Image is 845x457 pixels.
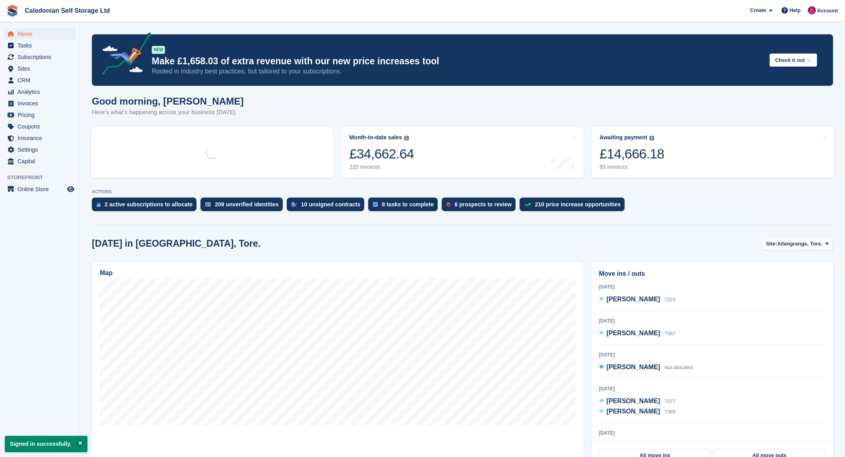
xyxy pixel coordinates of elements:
[22,4,113,17] a: Caledonian Self Storage Ltd
[766,240,777,248] span: Site:
[607,296,660,303] span: [PERSON_NAME]
[4,28,75,40] a: menu
[599,429,825,437] div: [DATE]
[18,109,65,121] span: Pricing
[301,201,361,208] div: 10 unsigned contracts
[750,6,766,14] span: Create
[664,365,692,370] span: Not allocated
[591,127,834,178] a: Awaiting payment £14,666.18 93 invoices
[92,198,200,215] a: 2 active subscriptions to allocate
[18,40,65,51] span: Tasks
[105,201,192,208] div: 2 active subscriptions to allocate
[152,46,165,54] div: NEW
[664,399,675,404] span: T077
[4,75,75,86] a: menu
[442,198,520,215] a: 6 prospects to review
[287,198,369,215] a: 10 unsigned contracts
[292,202,297,207] img: contract_signature_icon-13c848040528278c33f63329250d36e43548de30e8caae1d1a13099fd9432cc5.svg
[454,201,512,208] div: 6 prospects to review
[7,174,79,182] span: Storefront
[92,108,244,117] p: Here's what's happening across your business [DATE]
[649,136,654,140] img: icon-info-grey-7440780725fd019a000dd9b08b2336e03edf1995a4989e88bcd33f0948082b44.svg
[152,55,763,67] p: Make £1,658.03 of extra revenue with our new price increases tool
[18,156,65,167] span: Capital
[599,407,676,417] a: [PERSON_NAME] T065
[4,98,75,109] a: menu
[599,385,825,392] div: [DATE]
[599,283,825,291] div: [DATE]
[66,184,75,194] a: Preview store
[4,133,75,144] a: menu
[607,330,660,336] span: [PERSON_NAME]
[789,6,801,14] span: Help
[18,51,65,63] span: Subscriptions
[607,398,660,404] span: [PERSON_NAME]
[97,202,101,207] img: active_subscription_to_allocate_icon-d502201f5373d7db506a760aba3b589e785aa758c864c3986d89f69b8ff3...
[95,32,151,78] img: price-adjustments-announcement-icon-8257ccfd72463d97f412b2fc003d46551f7dbcb40ab6d574587a9cd5c0d94...
[18,86,65,97] span: Analytics
[599,328,676,339] a: [PERSON_NAME] T067
[18,184,65,195] span: Online Store
[762,237,833,250] button: Site: Allangrange, Tore.
[373,202,378,207] img: task-75834270c22a3079a89374b754ae025e5fb1db73e45f91037f5363f120a921f8.svg
[100,269,113,277] h2: Map
[4,63,75,74] a: menu
[607,408,660,415] span: [PERSON_NAME]
[18,121,65,132] span: Coupons
[817,7,838,15] span: Account
[599,351,825,358] div: [DATE]
[6,5,18,17] img: stora-icon-8386f47178a22dfd0bd8f6a31ec36ba5ce8667c1dd55bd0f319d3a0aa187defe.svg
[92,96,244,107] h1: Good morning, [PERSON_NAME]
[368,198,442,215] a: 8 tasks to complete
[349,164,414,170] div: 220 invoices
[777,240,822,248] span: Allangrange, Tore.
[599,362,693,373] a: [PERSON_NAME] Not allocated
[524,203,531,206] img: price_increase_opportunities-93ffe204e8149a01c8c9dc8f82e8f89637d9d84a8eef4429ea346261dce0b2c0.svg
[599,269,825,279] h2: Move ins / outs
[770,53,817,67] button: Check it out →
[664,331,675,336] span: T067
[664,297,675,303] span: T023
[18,75,65,86] span: CRM
[200,198,287,215] a: 209 unverified identities
[18,144,65,155] span: Settings
[599,134,647,141] div: Awaiting payment
[18,28,65,40] span: Home
[152,67,763,76] p: Rooted in industry best practices, but tailored to your subscriptions.
[5,436,87,452] p: Signed in successfully.
[520,198,629,215] a: 210 price increase opportunities
[4,121,75,132] a: menu
[599,164,664,170] div: 93 invoices
[92,189,833,194] p: ACTIONS
[4,144,75,155] a: menu
[607,364,660,370] span: [PERSON_NAME]
[18,133,65,144] span: Insurance
[205,202,211,207] img: verify_identity-adf6edd0f0f0b5bbfe63781bf79b02c33cf7c696d77639b501bdc392416b5a36.svg
[404,136,409,140] img: icon-info-grey-7440780725fd019a000dd9b08b2336e03edf1995a4989e88bcd33f0948082b44.svg
[349,146,414,162] div: £34,662.64
[664,409,675,415] span: T065
[4,40,75,51] a: menu
[4,86,75,97] a: menu
[808,6,816,14] img: Donald Mathieson
[446,202,450,207] img: prospect-51fa495bee0391a8d652442698ab0144808aea92771e9ea1ae160a38d050c398.svg
[535,201,621,208] div: 210 price increase opportunities
[599,146,664,162] div: £14,666.18
[341,127,584,178] a: Month-to-date sales £34,662.64 220 invoices
[599,295,676,305] a: [PERSON_NAME] T023
[92,238,261,249] h2: [DATE] in [GEOGRAPHIC_DATA], Tore.
[4,156,75,167] a: menu
[4,51,75,63] a: menu
[382,201,434,208] div: 8 tasks to complete
[599,317,825,324] div: [DATE]
[4,109,75,121] a: menu
[18,98,65,109] span: Invoices
[4,184,75,195] a: menu
[18,63,65,74] span: Sites
[215,201,279,208] div: 209 unverified identities
[599,396,676,407] a: [PERSON_NAME] T077
[349,134,402,141] div: Month-to-date sales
